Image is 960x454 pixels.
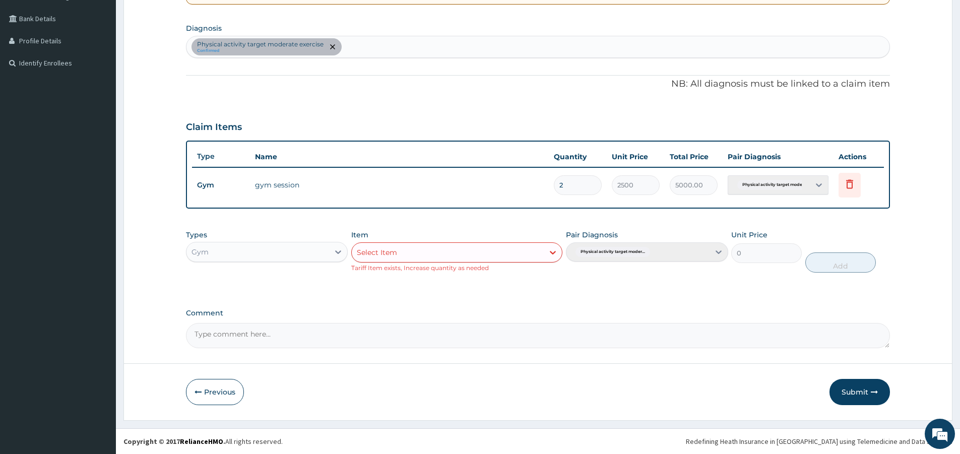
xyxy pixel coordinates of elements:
label: Unit Price [731,230,767,240]
th: Type [192,147,250,166]
span: We're online! [58,127,139,229]
td: gym session [250,175,549,195]
th: Name [250,147,549,167]
label: Item [351,230,368,240]
th: Quantity [549,147,607,167]
div: Gym [191,247,209,257]
strong: Copyright © 2017 . [123,437,225,446]
small: Tariff Item exists, Increase quantity as needed [351,264,489,272]
img: d_794563401_company_1708531726252_794563401 [19,50,41,76]
h3: Claim Items [186,122,242,133]
th: Unit Price [607,147,665,167]
a: RelianceHMO [180,437,223,446]
div: Select Item [357,247,397,257]
button: Previous [186,379,244,405]
button: Submit [829,379,890,405]
div: Minimize live chat window [165,5,189,29]
p: NB: All diagnosis must be linked to a claim item [186,78,890,91]
label: Diagnosis [186,23,222,33]
label: Pair Diagnosis [566,230,618,240]
label: Comment [186,309,890,317]
td: Gym [192,176,250,194]
th: Actions [834,147,884,167]
div: Chat with us now [52,56,169,70]
button: Add [805,252,876,273]
label: Types [186,231,207,239]
footer: All rights reserved. [116,428,960,454]
th: Pair Diagnosis [723,147,834,167]
div: Redefining Heath Insurance in [GEOGRAPHIC_DATA] using Telemedicine and Data Science! [686,436,952,446]
th: Total Price [665,147,723,167]
textarea: Type your message and hit 'Enter' [5,275,192,310]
